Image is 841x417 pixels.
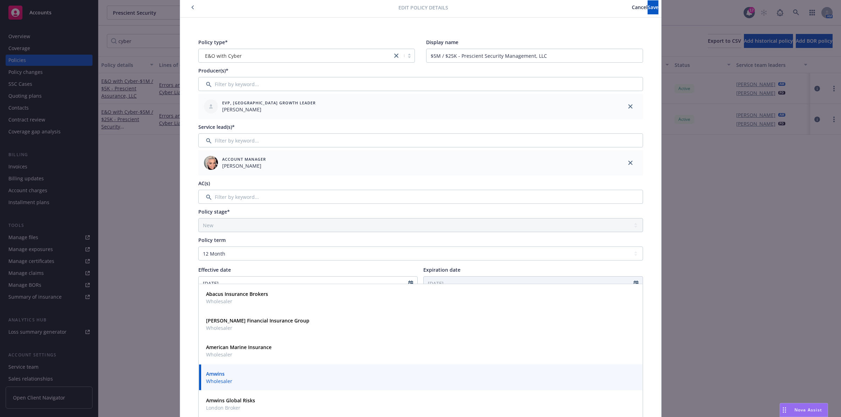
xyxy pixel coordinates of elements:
[198,180,210,187] span: AC(s)
[198,208,230,215] span: Policy stage*
[198,190,643,204] input: Filter by keyword...
[198,266,231,273] span: Effective date
[222,156,266,162] span: Account Manager
[206,317,309,324] strong: [PERSON_NAME] Financial Insurance Group
[198,67,228,74] span: Producer(s)*
[423,266,460,273] span: Expiration date
[198,237,226,243] span: Policy term
[202,52,389,60] span: E&O with Cyber
[198,133,643,147] input: Filter by keyword...
[206,291,268,297] strong: Abacus Insurance Brokers
[634,280,638,286] svg: Calendar
[426,39,458,46] span: Display name
[222,100,316,106] span: EVP, [GEOGRAPHIC_DATA] Growth Leader
[408,280,413,286] svg: Calendar
[204,156,218,170] img: employee photo
[206,351,272,358] span: Wholesaler
[198,124,235,130] span: Service lead(s)*
[648,0,658,14] button: Save
[392,51,401,60] a: close
[206,370,225,377] strong: Amwins
[648,4,658,11] span: Save
[632,4,648,11] span: Cancel
[632,0,648,14] button: Cancel
[206,344,272,350] strong: American Marine Insurance
[626,102,635,111] a: close
[198,77,643,91] input: Filter by keyword...
[794,407,822,413] span: Nova Assist
[205,52,242,60] span: E&O with Cyber
[424,277,634,290] input: MM/DD/YYYY
[206,324,309,332] span: Wholesaler
[206,377,232,385] span: Wholesaler
[780,403,789,417] div: Drag to move
[206,404,255,411] span: London Broker
[398,4,448,11] span: Edit policy details
[199,277,409,290] input: MM/DD/YYYY
[198,39,228,46] span: Policy type*
[206,298,268,305] span: Wholesaler
[206,397,255,404] strong: Amwins Global Risks
[222,106,316,113] span: [PERSON_NAME]
[780,403,828,417] button: Nova Assist
[222,162,266,169] span: [PERSON_NAME]
[626,159,635,167] a: close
